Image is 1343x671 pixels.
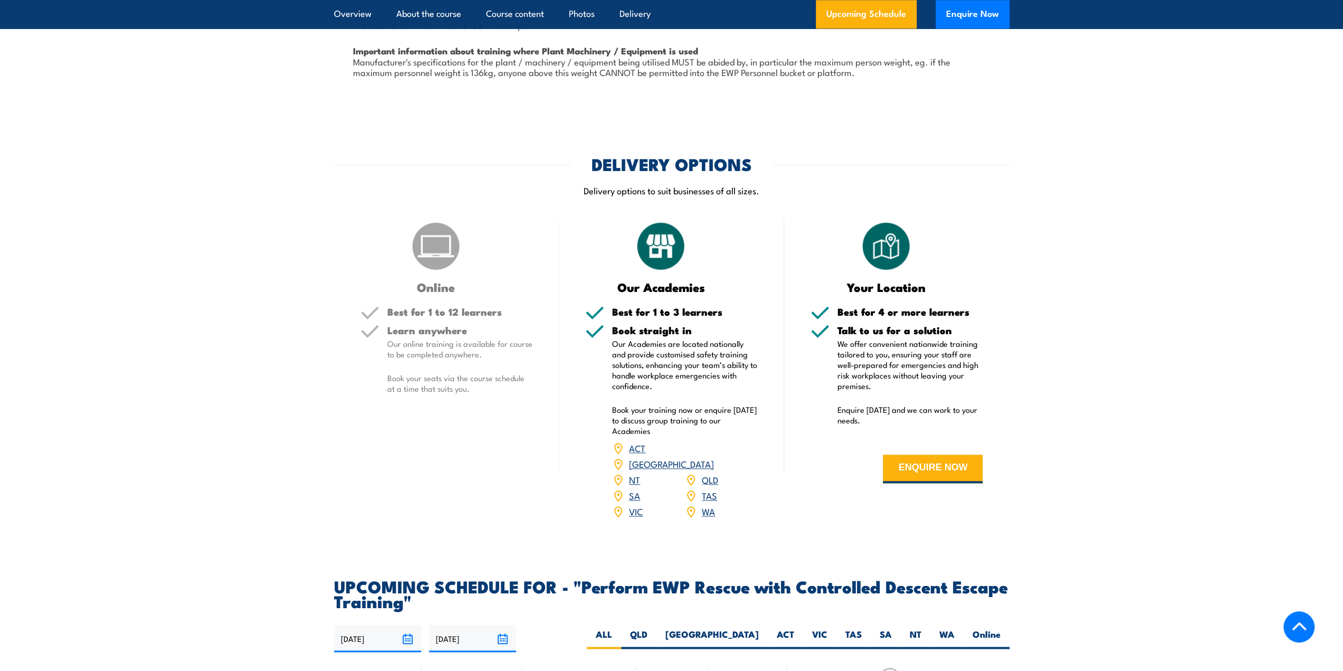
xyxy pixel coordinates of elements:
p: Our Academies are located nationally and provide customised safety training solutions, enhancing ... [612,338,758,391]
a: NT [629,473,640,486]
button: ENQUIRE NOW [883,455,983,483]
h2: DELIVERY OPTIONS [592,156,752,171]
a: [GEOGRAPHIC_DATA] [629,457,714,470]
h2: UPCOMING SCHEDULE FOR - "Perform EWP Rescue with Controlled Descent Escape Training" [334,579,1009,608]
label: TAS [836,628,871,649]
h5: Best for 4 or more learners [837,307,983,317]
a: VIC [629,505,643,517]
a: QLD [702,473,718,486]
label: [GEOGRAPHIC_DATA] [656,628,768,649]
input: From date [334,625,421,652]
p: Delivery options to suit businesses of all sizes. [334,184,1009,196]
h3: Online [360,281,512,293]
p: We offer convenient nationwide training tailored to you, ensuring your staff are well-prepared fo... [837,338,983,391]
label: VIC [803,628,836,649]
h5: Book straight in [612,325,758,335]
a: SA [629,489,640,502]
label: QLD [621,628,656,649]
a: ACT [629,441,645,454]
a: TAS [702,489,717,502]
h5: Best for 1 to 12 learners [387,307,533,317]
label: Online [964,628,1009,649]
label: NT [901,628,930,649]
h5: Learn anywhere [387,325,533,335]
a: WA [702,505,715,517]
p: Enquire [DATE] and we can work to your needs. [837,404,983,426]
h3: Our Academies [585,281,737,293]
p: Our online training is available for course to be completed anywhere. [387,338,533,360]
p: Manufacturer's specifications for the plant / machinery / equipment being utilised MUST be abided... [353,45,990,88]
p: Book your seats via the course schedule at a time that suits you. [387,373,533,394]
h5: Talk to us for a solution [837,325,983,335]
label: WA [930,628,964,649]
label: SA [871,628,901,649]
h5: Best for 1 to 3 learners [612,307,758,317]
h3: Your Location [811,281,962,293]
label: ALL [587,628,621,649]
input: To date [429,625,516,652]
p: Book your training now or enquire [DATE] to discuss group training to our Academies [612,404,758,436]
strong: Important information about training where Plant Machinery / Equipment is used [353,44,698,58]
label: ACT [768,628,803,649]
